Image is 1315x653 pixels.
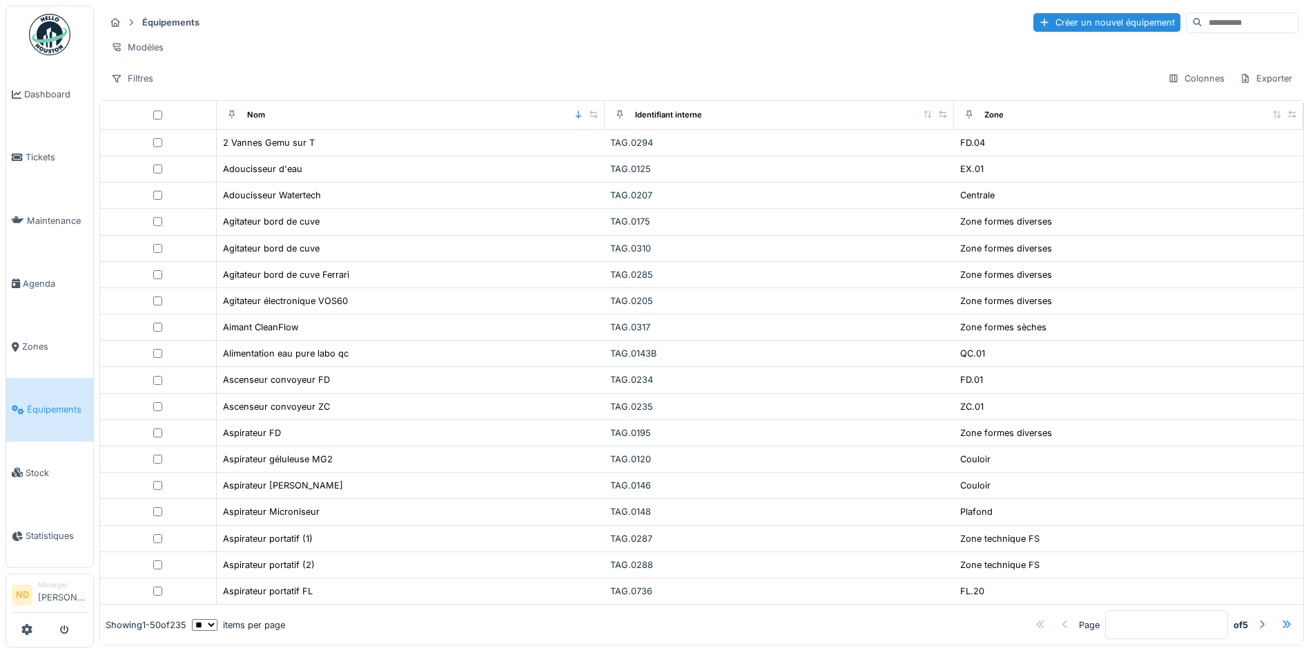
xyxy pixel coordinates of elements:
div: TAG.0294 [610,136,948,149]
div: TAG.0205 [610,294,948,307]
div: EX.01 [960,162,984,176]
div: Agitateur électronique VOS60 [223,294,348,307]
div: Agitateur bord de cuve Ferrari [223,268,349,281]
div: items per page [192,618,285,632]
div: Nom [247,109,265,121]
div: Modèles [105,37,170,57]
span: Tickets [26,151,88,164]
span: Maintenance [27,214,88,227]
div: TAG.0175 [610,215,948,228]
div: Zone [984,109,1004,121]
a: Agenda [6,252,93,315]
div: TAG.0234 [610,373,948,386]
a: Équipements [6,378,93,441]
div: Couloir [960,479,991,492]
div: Aimant CleanFlow [223,321,298,334]
div: Showing 1 - 50 of 235 [106,618,186,632]
div: FD.01 [960,373,983,386]
div: Agitateur bord de cuve [223,215,320,228]
div: Aspirateur portatif (2) [223,558,315,571]
div: Zone formes diverses [960,294,1052,307]
div: Agitateur bord de cuve [223,242,320,255]
div: FL.20 [960,585,984,598]
div: TAG.0287 [610,532,948,545]
div: TAG.0120 [610,453,948,466]
div: TAG.0317 [610,321,948,334]
div: Plafond [960,505,993,518]
div: TAG.0125 [610,162,948,176]
div: Adoucisseur Watertech [223,189,321,202]
div: Filtres [105,68,159,88]
div: TAG.0310 [610,242,948,255]
div: Aspirateur Microniseur [223,505,320,518]
a: Zones [6,315,93,378]
div: TAG.0148 [610,505,948,518]
div: Aspirateur FD [223,426,281,439]
span: Statistiques [26,529,88,542]
div: Zone formes diverses [960,268,1052,281]
div: Alimentation eau pure labo qc [223,347,349,360]
div: Page [1079,618,1100,632]
div: Zone formes diverses [960,215,1052,228]
div: TAG.0146 [610,479,948,492]
div: Aspirateur portatif FL [223,585,313,598]
div: FD.04 [960,136,985,149]
img: Badge_color-CXgf-gQk.svg [29,14,70,55]
a: Tickets [6,126,93,189]
div: TAG.0235 [610,400,948,413]
div: Aspirateur géluleuse MG2 [223,453,333,466]
div: Zone technique FS [960,558,1040,571]
div: TAG.0736 [610,585,948,598]
span: Zones [22,340,88,353]
div: TAG.0195 [610,426,948,439]
div: Centrale [960,189,995,202]
div: Colonnes [1162,68,1231,88]
div: Zone formes diverses [960,426,1052,439]
div: Manager [38,580,88,590]
div: QC.01 [960,347,985,360]
a: Dashboard [6,63,93,126]
div: Ascenseur convoyeur ZC [223,400,330,413]
div: Adoucisseur d'eau [223,162,302,176]
div: Couloir [960,453,991,466]
a: Maintenance [6,189,93,252]
div: TAG.0285 [610,268,948,281]
div: TAG.0143B [610,347,948,360]
a: ND Manager[PERSON_NAME] [12,580,88,613]
div: Ascenseur convoyeur FD [223,373,330,386]
strong: of 5 [1234,618,1248,632]
strong: Équipements [137,16,205,29]
div: Créer un nouvel équipement [1033,13,1180,32]
div: Zone formes sèches [960,321,1046,334]
span: Stock [26,466,88,480]
div: Identifiant interne [635,109,702,121]
div: Aspirateur [PERSON_NAME] [223,479,343,492]
a: Stock [6,442,93,504]
div: Aspirateur portatif (1) [223,532,313,545]
div: TAG.0288 [610,558,948,571]
div: Zone technique FS [960,532,1040,545]
div: 2 Vannes Gemu sur T [223,136,315,149]
div: Zone formes diverses [960,242,1052,255]
span: Agenda [23,277,88,290]
div: Exporter [1234,68,1298,88]
a: Statistiques [6,504,93,567]
span: Dashboard [24,88,88,101]
div: TAG.0207 [610,189,948,202]
span: Équipements [27,403,88,416]
div: ZC.01 [960,400,984,413]
li: ND [12,585,32,605]
li: [PERSON_NAME] [38,580,88,609]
